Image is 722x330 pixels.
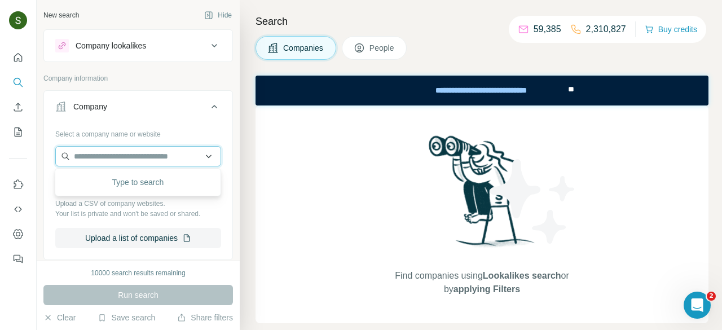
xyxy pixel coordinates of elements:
span: Lookalikes search [483,271,561,280]
button: Clear [43,312,76,323]
div: Company lookalikes [76,40,146,51]
button: Share filters [177,312,233,323]
div: Company [73,101,107,112]
span: Companies [283,42,324,54]
p: Your list is private and won't be saved or shared. [55,209,221,219]
button: Company lookalikes [44,32,232,59]
iframe: Banner [256,76,708,105]
span: People [369,42,395,54]
p: Company information [43,73,233,83]
button: Use Surfe on LinkedIn [9,174,27,195]
img: Surfe Illustration - Woman searching with binoculars [424,133,541,258]
img: Surfe Illustration - Stars [482,151,584,252]
p: 59,385 [534,23,561,36]
div: Select a company name or website [55,125,221,139]
button: Use Surfe API [9,199,27,219]
button: Feedback [9,249,27,269]
button: Company [44,93,232,125]
div: Type to search [58,171,218,193]
h4: Search [256,14,708,29]
div: 10000 search results remaining [91,268,185,278]
button: Buy credits [645,21,697,37]
iframe: Intercom live chat [684,292,711,319]
span: 2 [707,292,716,301]
button: Quick start [9,47,27,68]
div: New search [43,10,79,20]
button: Enrich CSV [9,97,27,117]
button: My lists [9,122,27,142]
span: applying Filters [454,284,520,294]
button: Save search [98,312,155,323]
p: Upload a CSV of company websites. [55,199,221,209]
p: 2,310,827 [586,23,626,36]
button: Upload a list of companies [55,228,221,248]
button: Dashboard [9,224,27,244]
span: Find companies using or by [391,269,572,296]
button: Hide [196,7,240,24]
img: Avatar [9,11,27,29]
button: Search [9,72,27,93]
